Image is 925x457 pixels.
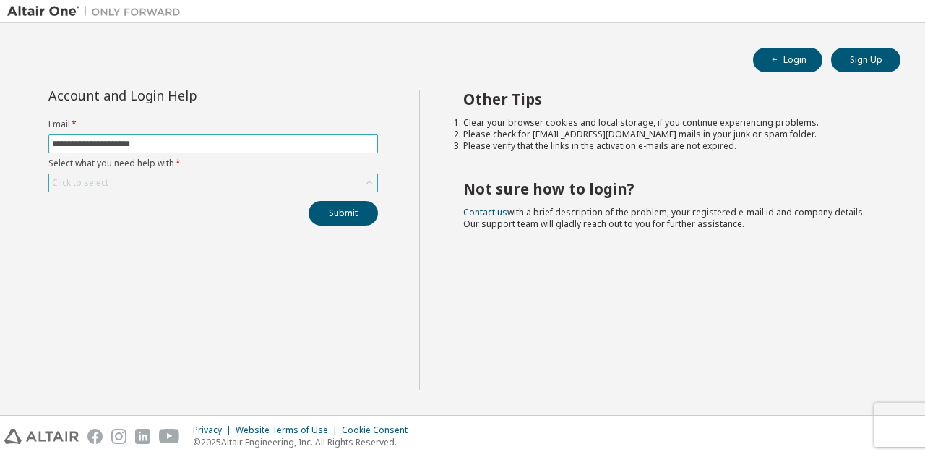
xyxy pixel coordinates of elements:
img: facebook.svg [87,429,103,444]
button: Submit [309,201,378,226]
div: Cookie Consent [342,424,416,436]
p: © 2025 Altair Engineering, Inc. All Rights Reserved. [193,436,416,448]
a: Contact us [463,206,507,218]
span: with a brief description of the problem, your registered e-mail id and company details. Our suppo... [463,206,865,230]
label: Email [48,119,378,130]
h2: Other Tips [463,90,875,108]
li: Please check for [EMAIL_ADDRESS][DOMAIN_NAME] mails in your junk or spam folder. [463,129,875,140]
img: altair_logo.svg [4,429,79,444]
button: Sign Up [831,48,900,72]
div: Website Terms of Use [236,424,342,436]
img: instagram.svg [111,429,126,444]
div: Privacy [193,424,236,436]
div: Click to select [52,177,108,189]
h2: Not sure how to login? [463,179,875,198]
img: youtube.svg [159,429,180,444]
li: Please verify that the links in the activation e-mails are not expired. [463,140,875,152]
div: Account and Login Help [48,90,312,101]
li: Clear your browser cookies and local storage, if you continue experiencing problems. [463,117,875,129]
button: Login [753,48,822,72]
label: Select what you need help with [48,158,378,169]
img: linkedin.svg [135,429,150,444]
div: Click to select [49,174,377,192]
img: Altair One [7,4,188,19]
